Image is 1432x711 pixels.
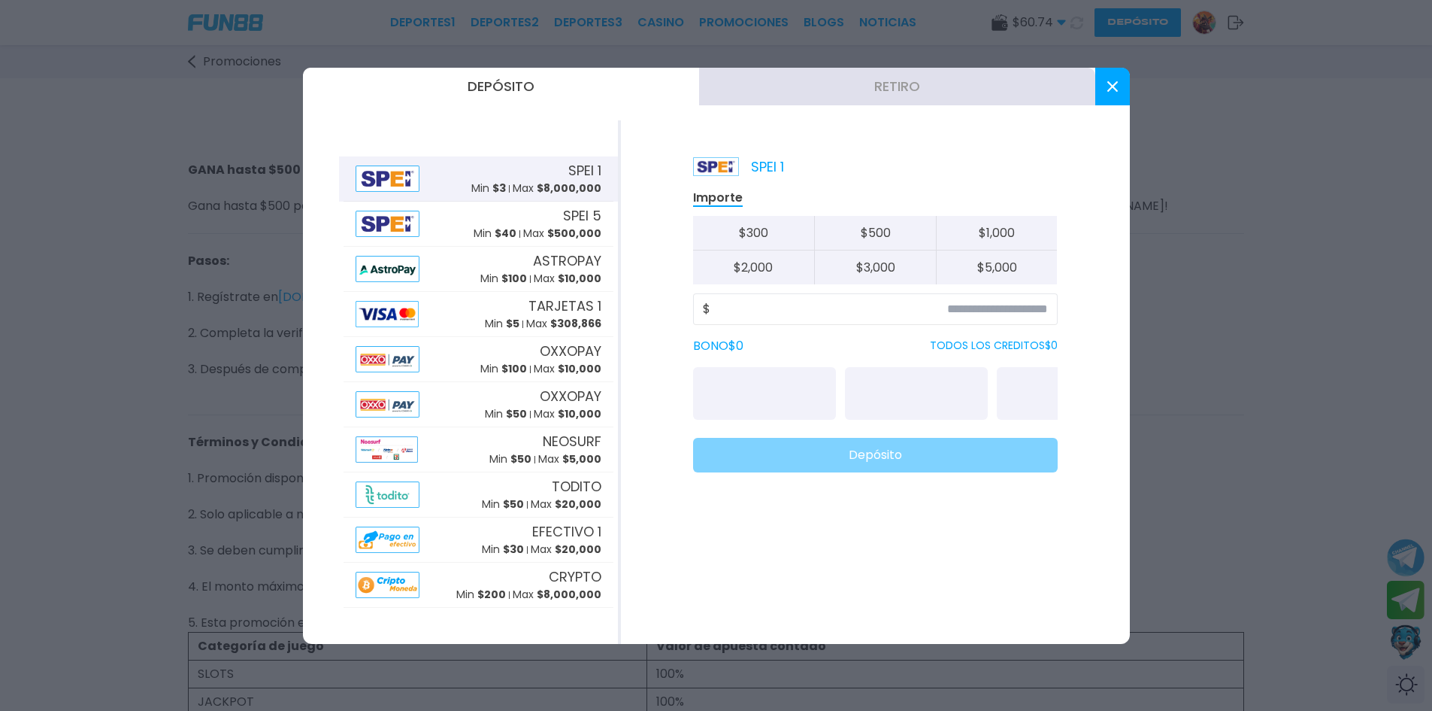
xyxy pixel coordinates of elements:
[693,157,739,176] img: Platform Logo
[339,427,618,472] button: AlipayNEOSURFMin $50Max $5,000
[356,391,420,418] img: Alipay
[537,181,601,196] span: $ 8,000,000
[563,205,601,226] span: SPEI 5
[555,542,601,557] span: $ 20,000
[814,251,936,284] button: $3,000
[540,341,601,361] span: OXXOPAY
[693,156,784,177] p: SPEI 1
[482,542,524,558] p: Min
[477,587,506,602] span: $ 200
[531,497,601,512] p: Max
[537,587,601,602] span: $ 8,000,000
[492,181,506,196] span: $ 3
[503,542,524,557] span: $ 30
[513,181,601,196] p: Max
[339,247,618,292] button: AlipayASTROPAYMin $100Max $10,000
[510,451,531,466] span: $ 50
[356,572,420,598] img: Alipay
[693,216,815,251] button: $300
[356,527,420,553] img: Alipay
[501,361,527,376] span: $ 100
[523,226,601,242] p: Max
[339,518,618,563] button: AlipayEFECTIVO 1Min $30Max $20,000
[538,451,601,467] p: Max
[485,316,519,332] p: Min
[456,587,506,603] p: Min
[555,497,601,512] span: $ 20,000
[693,337,743,355] label: BONO $ 0
[480,361,527,377] p: Min
[531,542,601,558] p: Max
[501,271,527,286] span: $ 100
[526,316,601,332] p: Max
[550,316,601,331] span: $ 308,866
[471,181,506,196] p: Min
[339,337,618,382] button: AlipayOXXOPAYMin $100Max $10,000
[534,271,601,287] p: Max
[693,251,815,284] button: $2,000
[356,211,420,237] img: Alipay
[356,256,420,282] img: Alipay
[533,251,601,271] span: ASTROPAY
[482,497,524,512] p: Min
[930,338,1058,354] p: TODOS LOS CREDITOS $ 0
[339,156,618,202] button: AlipaySPEI 1Min $3Max $8,000,000
[339,292,618,337] button: AlipayTARJETAS 1Min $5Max $308,866
[534,406,601,422] p: Max
[562,451,601,466] span: $ 5,000
[485,406,527,422] p: Min
[506,316,519,331] span: $ 5
[534,361,601,377] p: Max
[703,300,710,318] span: $
[540,386,601,406] span: OXXOPAY
[543,431,601,451] span: NEOSURF
[303,68,699,105] button: Depósito
[693,438,1058,472] button: Depósito
[356,166,420,192] img: Alipay
[814,216,936,251] button: $500
[936,216,1058,251] button: $1,000
[693,190,743,207] p: Importe
[528,296,601,316] span: TARJETAS 1
[356,301,419,327] img: Alipay
[532,521,601,542] span: EFECTIVO 1
[339,202,618,247] button: AlipaySPEI 5Min $40Max $500,000
[547,226,601,241] span: $ 500,000
[549,567,601,587] span: CRYPTO
[489,451,531,467] p: Min
[356,346,420,372] img: Alipay
[936,251,1058,284] button: $5,000
[558,406,601,421] span: $ 10,000
[513,587,601,603] p: Max
[558,271,601,286] span: $ 10,000
[480,271,527,287] p: Min
[339,472,618,518] button: AlipayTODITOMin $50Max $20,000
[503,497,524,512] span: $ 50
[356,482,420,508] img: Alipay
[558,361,601,376] span: $ 10,000
[474,226,516,242] p: Min
[568,160,601,181] span: SPEI 1
[339,382,618,427] button: AlipayOXXOPAYMin $50Max $10,000
[552,476,601,497] span: TODITO
[699,68,1095,105] button: Retiro
[356,436,418,463] img: Alipay
[506,406,527,421] span: $ 50
[339,563,618,608] button: AlipayCRYPTOMin $200Max $8,000,000
[495,226,516,241] span: $ 40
